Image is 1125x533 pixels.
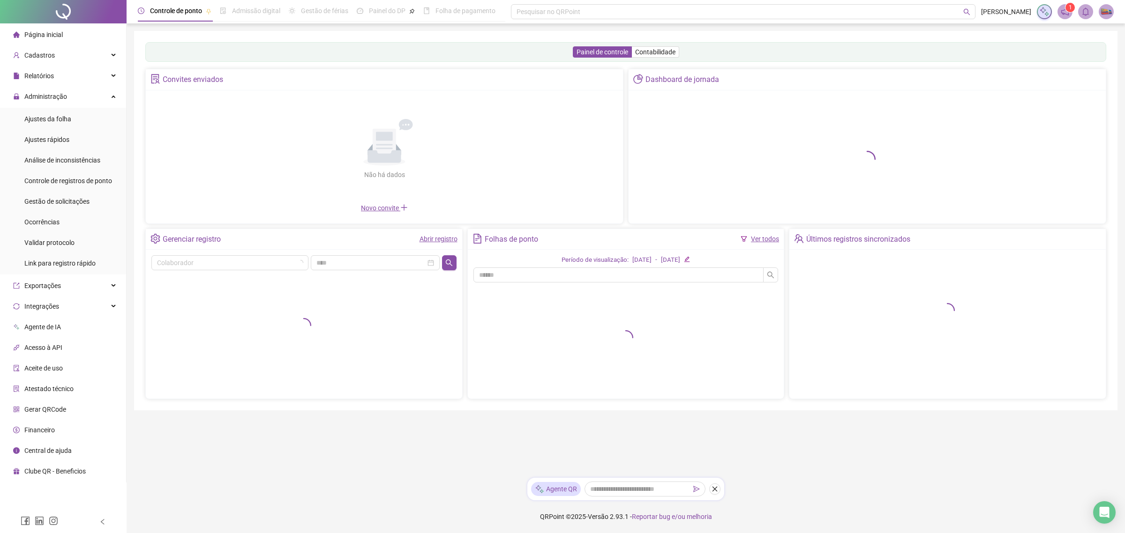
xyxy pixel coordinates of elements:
div: Gerenciar registro [163,231,221,247]
div: Agente QR [531,482,581,496]
span: Integrações [24,303,59,310]
span: lock [13,93,20,100]
a: Abrir registro [420,235,457,243]
span: Validar protocolo [24,239,75,246]
span: Página inicial [24,31,63,38]
a: Ver todos [751,235,779,243]
sup: 1 [1065,3,1075,12]
span: book [423,7,430,14]
span: Gestão de solicitações [24,198,90,205]
span: sun [289,7,295,14]
span: setting [150,234,160,244]
div: Folhas de ponto [485,231,538,247]
span: file [13,73,20,79]
span: file-done [220,7,226,14]
span: Admissão digital [232,7,280,15]
div: Últimos registros sincronizados [806,231,910,247]
span: Ocorrências [24,218,60,226]
div: [DATE] [632,255,652,265]
span: sync [13,303,20,310]
span: Agente de IA [24,323,61,331]
span: loading [938,302,956,319]
span: home [13,31,20,38]
span: Aceite de uso [24,364,63,372]
span: clock-circle [138,7,144,14]
span: Central de ajuda [24,447,72,454]
span: Ajustes rápidos [24,136,69,143]
span: solution [13,385,20,392]
span: solution [150,74,160,84]
span: loading [295,317,313,334]
span: audit [13,365,20,371]
span: instagram [49,516,58,526]
span: dashboard [357,7,363,14]
span: 1 [1069,4,1072,11]
div: Convites enviados [163,72,223,88]
span: file-text [472,234,482,244]
span: Gestão de férias [301,7,348,15]
span: Cadastros [24,52,55,59]
footer: QRPoint © 2025 - 2.93.1 - [127,500,1125,533]
img: sparkle-icon.fc2bf0ac1784a2077858766a79e2daf3.svg [535,484,544,494]
span: Análise de inconsistências [24,156,100,164]
span: loading [857,149,877,169]
span: filter [741,236,747,242]
img: sparkle-icon.fc2bf0ac1784a2077858766a79e2daf3.svg [1039,7,1050,17]
span: Clube QR - Beneficios [24,467,86,475]
span: Gerar QRCode [24,406,66,413]
span: loading [617,329,635,347]
span: send [693,486,700,492]
span: bell [1081,7,1090,16]
span: linkedin [35,516,44,526]
span: loading [297,259,304,266]
span: [PERSON_NAME] [981,7,1031,17]
span: facebook [21,516,30,526]
span: search [963,8,970,15]
span: Controle de ponto [150,7,202,15]
div: Dashboard de jornada [645,72,719,88]
span: Reportar bug e/ou melhoria [632,513,712,520]
span: info-circle [13,447,20,454]
span: Link para registro rápido [24,259,96,267]
span: Financeiro [24,426,55,434]
span: Folha de pagamento [435,7,495,15]
span: export [13,282,20,289]
span: Acesso à API [24,344,62,351]
span: close [712,486,718,492]
span: Ajustes da folha [24,115,71,123]
div: Período de visualização: [562,255,629,265]
span: search [767,271,774,279]
span: Controle de registros de ponto [24,177,112,185]
span: api [13,344,20,351]
span: pie-chart [633,74,643,84]
span: Exportações [24,282,61,289]
span: pushpin [409,8,415,14]
span: team [794,234,804,244]
img: 75773 [1099,5,1113,19]
span: notification [1061,7,1069,16]
span: Painel do DP [369,7,405,15]
span: search [445,259,453,266]
span: Relatórios [24,72,54,80]
span: edit [684,256,690,262]
span: left [99,518,106,525]
span: Atestado técnico [24,385,74,392]
span: plus [400,204,408,211]
span: Contabilidade [635,48,675,56]
span: dollar [13,427,20,433]
span: user-add [13,52,20,59]
div: Open Intercom Messenger [1093,501,1116,524]
div: - [655,255,657,265]
span: qrcode [13,406,20,413]
div: [DATE] [661,255,680,265]
span: gift [13,468,20,474]
div: Não há dados [341,170,427,180]
span: Novo convite [361,204,408,212]
span: Administração [24,93,67,100]
span: Versão [588,513,608,520]
span: Painel de controle [577,48,628,56]
span: pushpin [206,8,211,14]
